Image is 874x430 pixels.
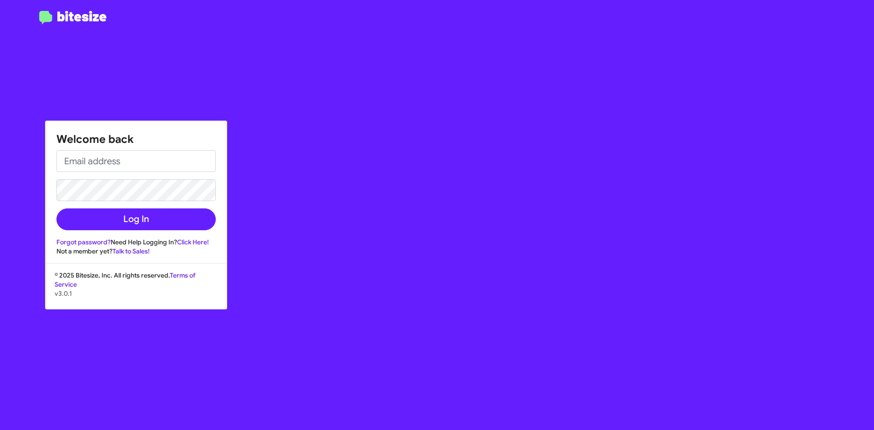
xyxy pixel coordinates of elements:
div: Need Help Logging In? [56,238,216,247]
p: v3.0.1 [55,289,218,298]
h1: Welcome back [56,132,216,147]
input: Email address [56,150,216,172]
div: Not a member yet? [56,247,216,256]
div: © 2025 Bitesize, Inc. All rights reserved. [46,271,227,309]
a: Forgot password? [56,238,111,246]
button: Log In [56,208,216,230]
a: Click Here! [177,238,209,246]
a: Talk to Sales! [112,247,150,255]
